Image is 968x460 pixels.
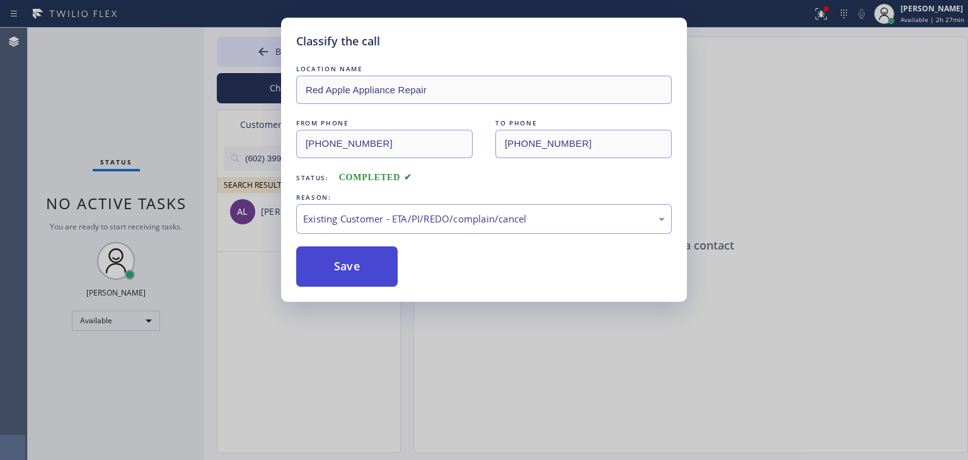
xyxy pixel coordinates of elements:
button: Save [296,246,398,287]
div: LOCATION NAME [296,62,672,76]
span: COMPLETED [339,173,412,182]
span: Status: [296,173,329,182]
h5: Classify the call [296,33,380,50]
div: REASON: [296,191,672,204]
div: Existing Customer - ETA/PI/REDO/complain/cancel [303,212,665,226]
input: From phone [296,130,473,158]
div: FROM PHONE [296,117,473,130]
input: To phone [495,130,672,158]
div: TO PHONE [495,117,672,130]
